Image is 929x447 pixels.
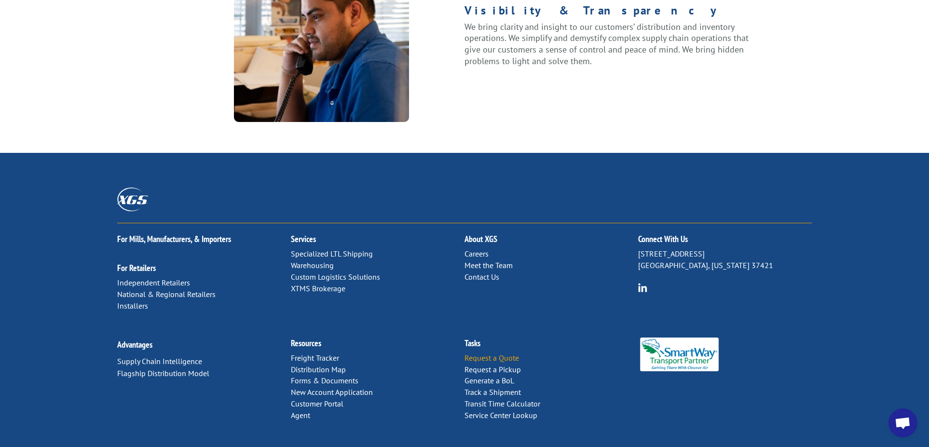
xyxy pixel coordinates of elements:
a: Resources [291,338,321,349]
h2: Tasks [464,339,638,352]
a: Advantages [117,339,152,350]
a: For Mills, Manufacturers, & Importers [117,233,231,244]
img: Smartway_Logo [638,338,721,371]
a: Warehousing [291,260,334,270]
a: Flagship Distribution Model [117,368,209,378]
a: Request a Pickup [464,365,521,374]
a: Specialized LTL Shipping [291,249,373,258]
a: Meet the Team [464,260,513,270]
p: We bring clarity and insight to our customers’ distribution and inventory operations. We simplify... [464,21,751,67]
a: Contact Us [464,272,499,282]
img: XGS_Logos_ALL_2024_All_White [117,188,148,211]
a: Customer Portal [291,399,343,408]
a: Track a Shipment [464,387,521,397]
a: Supply Chain Intelligence [117,356,202,366]
a: National & Regional Retailers [117,289,216,299]
a: Request a Quote [464,353,519,363]
h2: Connect With Us [638,235,812,248]
a: Agent [291,410,310,420]
a: Distribution Map [291,365,346,374]
a: For Retailers [117,262,156,273]
a: Independent Retailers [117,278,190,287]
a: Freight Tracker [291,353,339,363]
a: Installers [117,301,148,311]
a: Service Center Lookup [464,410,537,420]
a: XTMS Brokerage [291,284,345,293]
h1: Visibility & Transparency [464,5,751,21]
a: Forms & Documents [291,376,358,385]
p: [STREET_ADDRESS] [GEOGRAPHIC_DATA], [US_STATE] 37421 [638,248,812,271]
a: Transit Time Calculator [464,399,540,408]
div: Open chat [888,408,917,437]
a: Generate a BoL [464,376,514,385]
a: Custom Logistics Solutions [291,272,380,282]
a: Careers [464,249,489,258]
img: group-6 [638,283,647,292]
a: New Account Application [291,387,373,397]
a: Services [291,233,316,244]
a: About XGS [464,233,497,244]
